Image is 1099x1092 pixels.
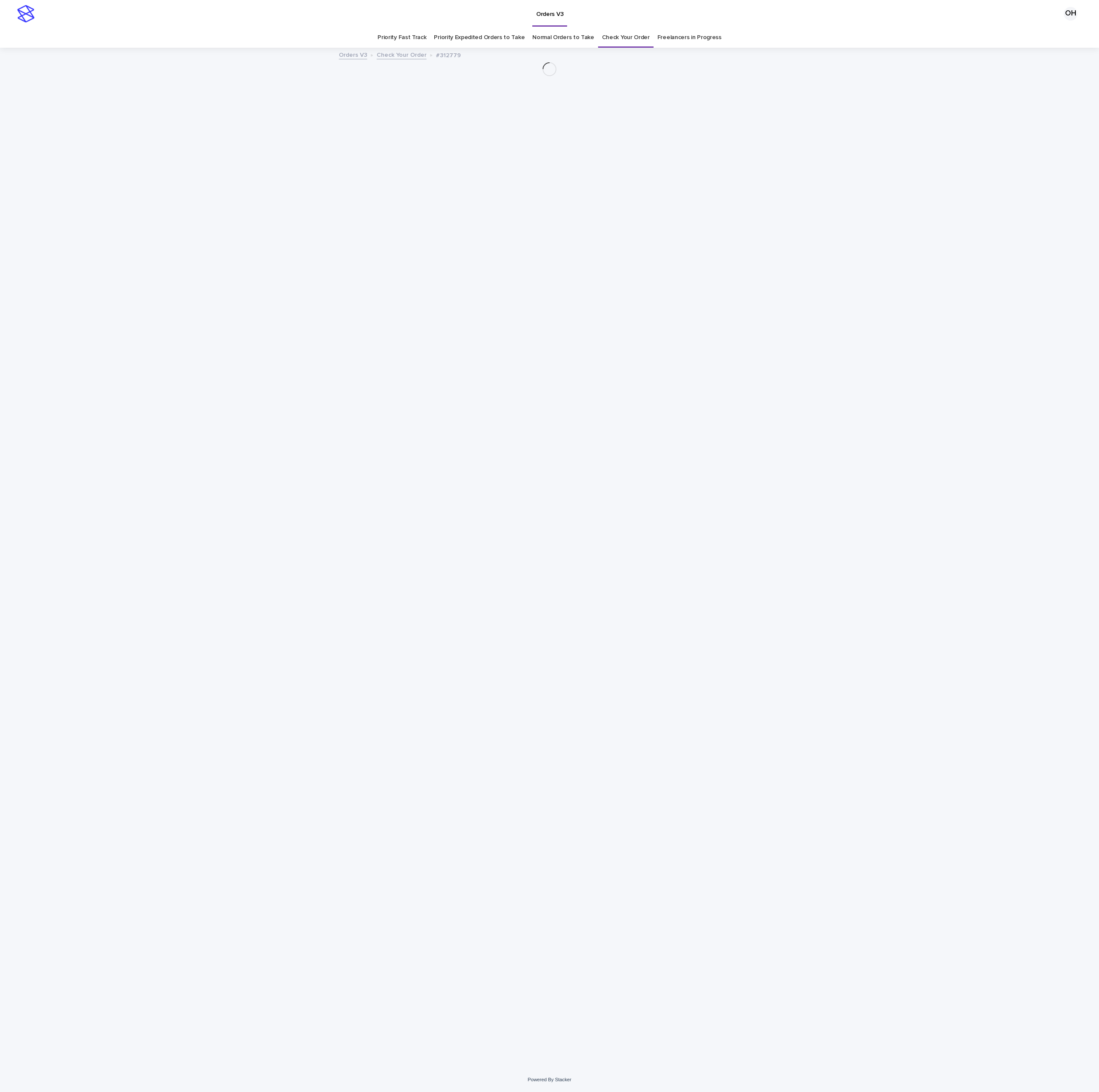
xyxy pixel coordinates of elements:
a: Normal Orders to Take [532,28,594,48]
a: Check Your Order [377,49,427,59]
a: Check Your Order [602,28,650,48]
a: Priority Fast Track [378,28,426,48]
a: Freelancers in Progress [657,28,721,48]
img: stacker-logo-s-only.png [17,5,34,22]
p: #312779 [436,50,461,59]
a: Orders V3 [339,49,367,59]
div: OH [1064,7,1078,21]
a: Priority Expedited Orders to Take [434,28,525,48]
a: Powered By Stacker [528,1077,571,1082]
